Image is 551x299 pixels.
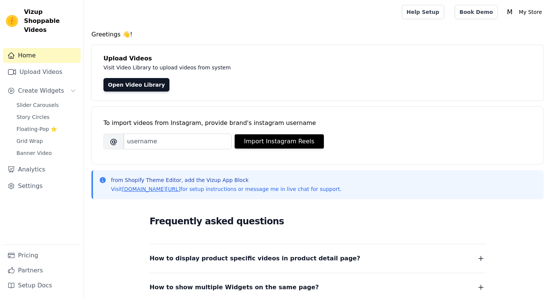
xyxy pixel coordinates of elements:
text: M [507,8,513,16]
a: Partners [3,263,81,278]
a: Upload Videos [3,65,81,80]
button: Create Widgets [3,83,81,98]
div: To import videos from Instagram, provide brand's instagram username [103,119,532,128]
span: Create Widgets [18,86,64,95]
a: Analytics [3,162,81,177]
button: How to display product specific videos in product detail page? [150,253,485,264]
a: [DOMAIN_NAME][URL] [122,186,181,192]
a: Open Video Library [103,78,169,92]
a: Story Circles [12,112,81,122]
h4: Greetings 👋! [91,30,544,39]
p: My Store [516,5,545,19]
span: Vizup Shoppable Videos [24,8,78,35]
a: Floating-Pop ⭐ [12,124,81,134]
span: How to show multiple Widgets on the same page? [150,282,319,293]
span: Story Circles [16,113,49,121]
input: username [124,134,232,149]
a: Help Setup [402,5,444,19]
img: Vizup [6,15,18,27]
span: How to display product specific videos in product detail page? [150,253,360,264]
a: Banner Video [12,148,81,158]
h2: Frequently asked questions [150,214,485,229]
p: Visit for setup instructions or message me in live chat for support. [111,185,341,193]
button: Import Instagram Reels [235,134,324,149]
span: @ [103,134,124,149]
span: Slider Carousels [16,101,59,109]
button: How to show multiple Widgets on the same page? [150,282,485,293]
button: M My Store [504,5,545,19]
span: Banner Video [16,149,52,157]
a: Setup Docs [3,278,81,293]
p: from Shopify Theme Editor, add the Vizup App Block [111,176,341,184]
a: Book Demo [455,5,498,19]
a: Slider Carousels [12,100,81,110]
a: Settings [3,179,81,194]
p: Visit Video Library to upload videos from system [103,63,439,72]
a: Home [3,48,81,63]
span: Grid Wrap [16,137,43,145]
span: Floating-Pop ⭐ [16,125,57,133]
h4: Upload Videos [103,54,532,63]
a: Pricing [3,248,81,263]
a: Grid Wrap [12,136,81,146]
